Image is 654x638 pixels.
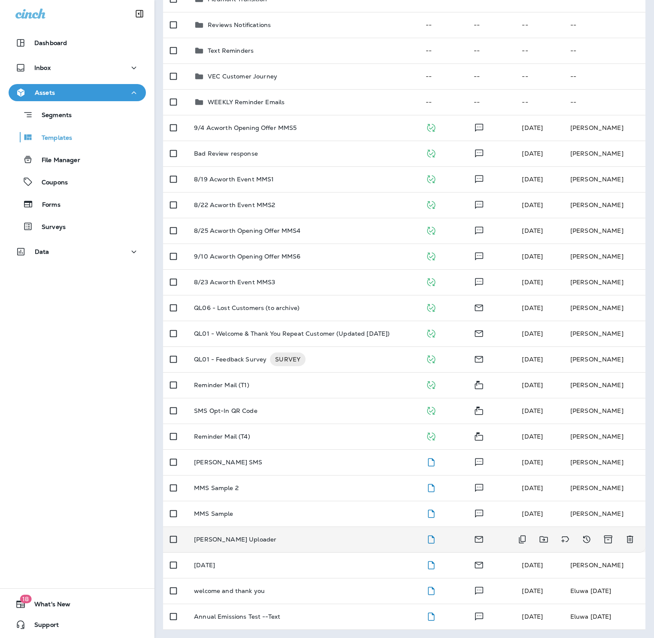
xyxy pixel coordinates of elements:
td: [PERSON_NAME] [563,398,645,424]
p: Segments [33,111,72,120]
td: -- [515,63,563,89]
p: Forms [33,201,61,209]
p: QL01 - Welcome & Thank You Repeat Customer (Updated [DATE]) [194,330,390,337]
p: Reviews Notifications [208,21,271,28]
td: -- [515,89,563,115]
button: Support [9,616,146,633]
td: Eluwa [DATE] [563,578,645,604]
button: Coupons [9,173,146,191]
td: [PERSON_NAME] [563,115,645,141]
span: SURVEY [270,355,306,364]
span: Alyson Dixon [522,201,543,209]
td: -- [515,12,563,38]
p: Assets [35,89,55,96]
button: View Changelog [578,531,595,548]
p: 8/22 Acworth Event MMS2 [194,202,275,208]
button: Forms [9,195,146,213]
p: 9/10 Acworth Opening Offer MMS6 [194,253,300,260]
span: Draft [426,612,436,620]
span: Email [474,303,484,311]
td: -- [515,38,563,63]
td: -- [467,38,515,63]
p: welcome and thank you [194,587,265,594]
span: Published [426,123,436,131]
td: Eluwa [DATE] [563,604,645,629]
span: Mailer [474,406,484,414]
td: [PERSON_NAME] [563,372,645,398]
button: 18What's New [9,596,146,613]
td: [PERSON_NAME] [563,552,645,578]
span: Mailer [474,380,484,388]
span: Joel Davies [522,458,543,466]
button: Archive [599,531,617,548]
button: Templates [9,128,146,146]
button: Duplicate [514,531,531,548]
span: Draft [426,535,436,542]
td: [PERSON_NAME] [563,218,645,244]
td: [PERSON_NAME] [563,449,645,475]
p: WEEKLY Reminder Emails [208,99,285,105]
td: -- [419,63,467,89]
span: Draft [426,586,436,594]
td: [PERSON_NAME] [563,295,645,321]
td: -- [563,12,645,38]
span: Mailer [474,432,484,439]
button: Data [9,243,146,260]
span: Email [474,535,484,542]
td: -- [419,12,467,38]
span: Draft [426,560,436,568]
button: Surveys [9,217,146,235]
td: -- [467,89,515,115]
span: Email [474,355,484,362]
td: -- [563,63,645,89]
button: Delete [621,531,639,548]
td: [PERSON_NAME] [563,141,645,166]
td: [PERSON_NAME] [563,192,645,218]
td: [PERSON_NAME] [563,244,645,269]
td: -- [563,89,645,115]
span: Text [474,226,484,234]
span: Email [474,329,484,337]
span: Text [474,509,484,517]
span: Published [426,175,436,182]
span: Support [26,621,59,632]
p: Surveys [33,223,66,232]
p: Bad Review response [194,150,258,157]
td: [PERSON_NAME] [563,424,645,449]
p: 8/25 Acworth Opening Offer MMS4 [194,227,300,234]
span: Alyson Dixon [522,278,543,286]
span: Eluwa Monday [522,613,543,620]
p: Coupons [33,179,68,187]
p: Annual Emissions Test --Text [194,613,280,620]
p: MMS Sample 2 [194,485,239,491]
span: Eluwa Monday [522,587,543,595]
td: -- [419,38,467,63]
span: Published [426,355,436,362]
td: [PERSON_NAME] [563,475,645,501]
div: SURVEY [270,352,306,366]
span: Text [474,175,484,182]
span: Alyson Dixon [522,175,543,183]
button: File Manager [9,150,146,169]
button: Assets [9,84,146,101]
span: [DATE] [522,407,543,415]
p: 9/4 Acworth Opening Offer MMS5 [194,124,297,131]
p: File Manager [33,156,80,165]
span: Draft [426,457,436,465]
p: [PERSON_NAME] Uploader [194,536,276,543]
span: Published [426,149,436,156]
span: Charity Peprah [522,150,543,157]
button: Move to folder [535,531,552,548]
span: Published [426,406,436,414]
span: Text [474,123,484,131]
span: Alyson Dixon [522,253,543,260]
span: Text [474,252,484,259]
span: Text [474,149,484,156]
span: Lauren Wilbanks [522,330,543,337]
button: Inbox [9,59,146,76]
span: Published [426,329,436,337]
span: Lauren Wilbanks [522,355,543,363]
td: -- [419,89,467,115]
span: Alyson Dixon [522,227,543,235]
span: Text [474,200,484,208]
